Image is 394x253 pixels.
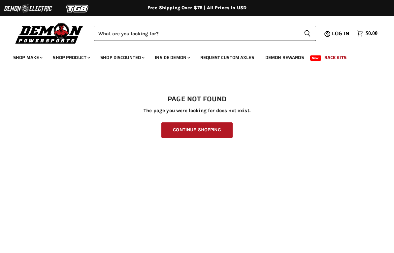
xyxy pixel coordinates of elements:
a: Shop Make [8,51,47,64]
a: Inside Demon [150,51,194,64]
span: $0.00 [366,30,378,37]
p: The page you were looking for does not exist. [13,108,381,113]
a: Continue Shopping [161,122,232,138]
ul: Main menu [8,48,376,64]
img: Demon Powersports [13,21,85,45]
a: Shop Discounted [95,51,148,64]
input: Search [94,26,299,41]
a: Log in [329,31,353,37]
button: Search [299,26,316,41]
img: TGB Logo 2 [53,2,102,15]
a: $0.00 [353,29,381,38]
a: Demon Rewards [260,51,309,64]
form: Product [94,26,316,41]
a: Request Custom Axles [195,51,259,64]
img: Demon Electric Logo 2 [3,2,53,15]
h1: Page not found [13,95,381,103]
a: Shop Product [48,51,94,64]
span: New! [310,55,321,61]
span: Log in [332,29,349,38]
a: Race Kits [319,51,351,64]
